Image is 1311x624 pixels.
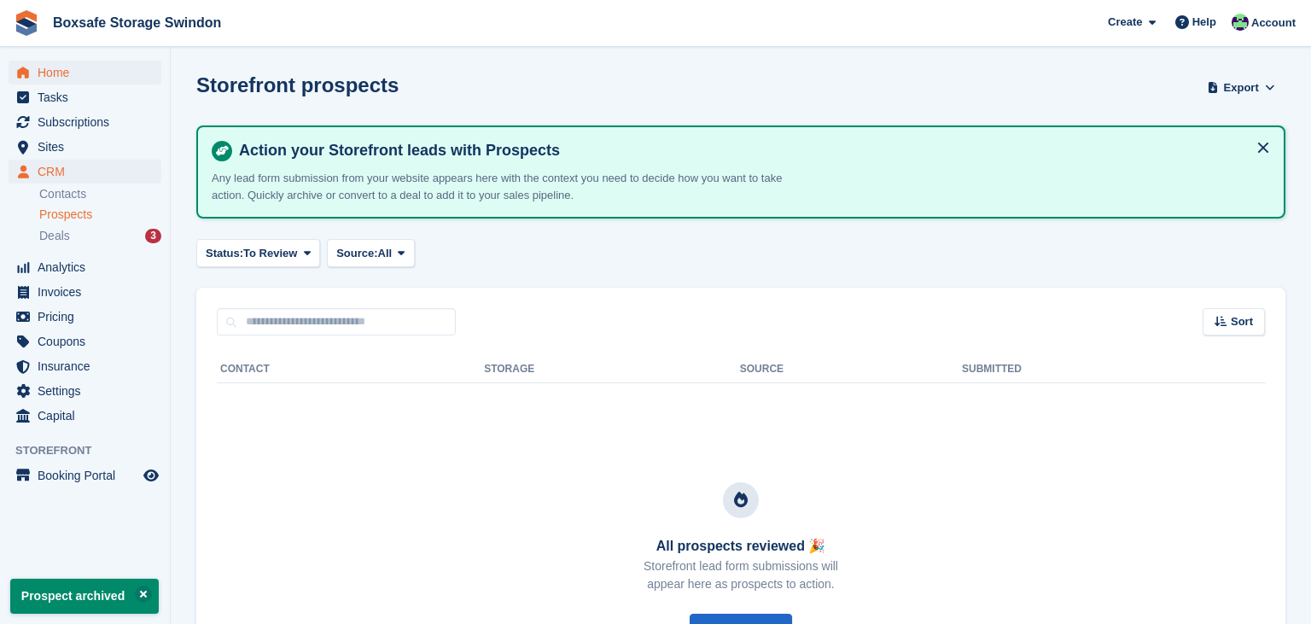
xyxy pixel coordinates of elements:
span: All [378,245,393,262]
a: Boxsafe Storage Swindon [46,9,228,37]
span: Pricing [38,305,140,329]
span: Source: [336,245,377,262]
p: Any lead form submission from your website appears here with the context you need to decide how y... [212,170,809,203]
a: Prospects [39,206,161,224]
span: Storefront [15,442,170,459]
span: Create [1108,14,1142,31]
a: Preview store [141,465,161,486]
a: menu [9,110,161,134]
th: Contact [217,356,484,383]
a: Contacts [39,186,161,202]
span: Account [1251,15,1296,32]
h4: Action your Storefront leads with Prospects [232,141,1270,160]
p: Storefront lead form submissions will appear here as prospects to action. [644,557,838,593]
img: Kim Virabi [1232,14,1249,31]
span: Booking Portal [38,464,140,487]
th: Source [740,356,962,383]
a: menu [9,280,161,304]
span: CRM [38,160,140,184]
span: Insurance [38,354,140,378]
span: Sort [1231,313,1253,330]
a: menu [9,255,161,279]
span: Home [38,61,140,85]
span: Help [1192,14,1216,31]
span: Subscriptions [38,110,140,134]
a: menu [9,329,161,353]
a: menu [9,404,161,428]
a: menu [9,85,161,109]
span: To Review [243,245,297,262]
span: Settings [38,379,140,403]
span: Invoices [38,280,140,304]
a: menu [9,464,161,487]
th: Submitted [962,356,1265,383]
a: menu [9,160,161,184]
th: Storage [484,356,740,383]
div: 3 [145,229,161,243]
button: Export [1203,73,1279,102]
h1: Storefront prospects [196,73,399,96]
p: Prospect archived [10,579,159,614]
span: Prospects [39,207,92,223]
a: menu [9,379,161,403]
span: Analytics [38,255,140,279]
a: menu [9,305,161,329]
span: Sites [38,135,140,159]
span: Export [1224,79,1259,96]
span: Capital [38,404,140,428]
img: stora-icon-8386f47178a22dfd0bd8f6a31ec36ba5ce8667c1dd55bd0f319d3a0aa187defe.svg [14,10,39,36]
a: menu [9,354,161,378]
span: Deals [39,228,70,244]
button: Source: All [327,239,415,267]
a: menu [9,61,161,85]
button: Status: To Review [196,239,320,267]
h3: All prospects reviewed 🎉 [644,539,838,554]
span: Tasks [38,85,140,109]
span: Coupons [38,329,140,353]
a: menu [9,135,161,159]
a: Deals 3 [39,227,161,245]
span: Status: [206,245,243,262]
